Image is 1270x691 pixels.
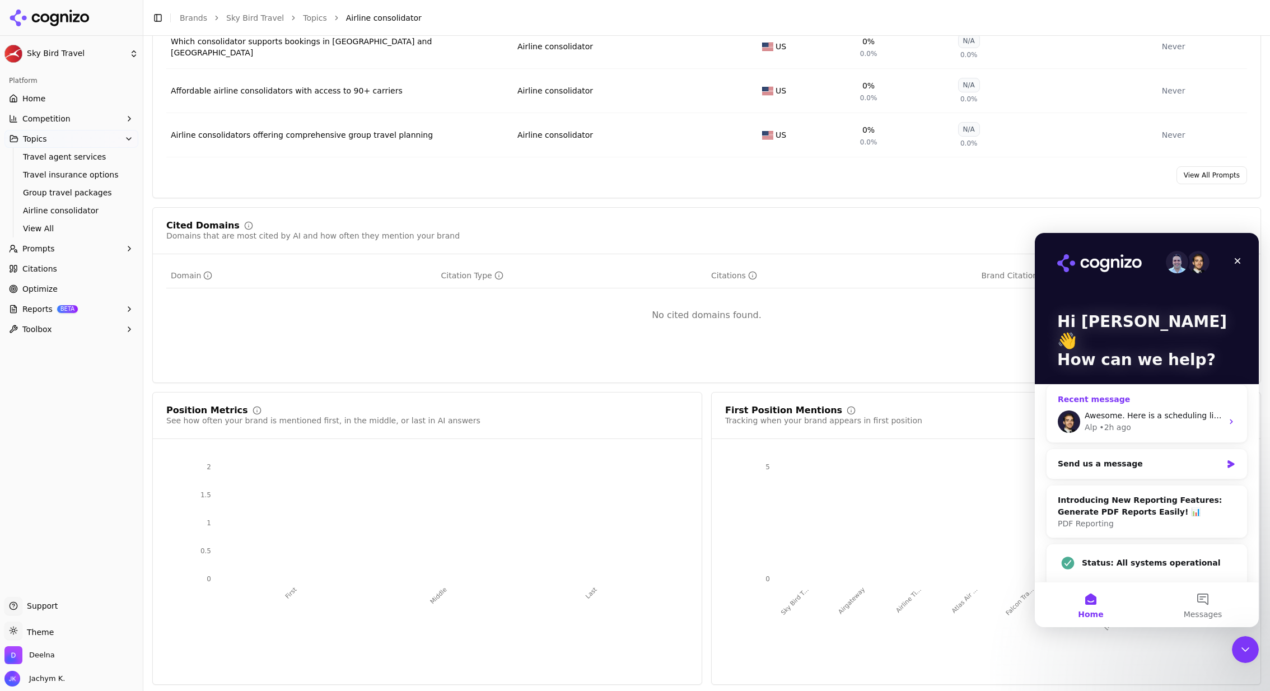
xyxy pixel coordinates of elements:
a: Citations [4,260,138,278]
div: Citations [711,270,757,281]
div: Introducing New Reporting Features: Generate PDF Reports Easily! 📊 [23,262,201,285]
span: Travel agent services [23,151,120,162]
tspan: Atlas Air ... [950,586,979,614]
div: Data table [166,263,1247,342]
a: Topics [303,12,327,24]
div: Affordable airline consolidators with access to 90+ carriers [171,85,508,96]
div: 0% [862,124,875,136]
span: Reports [22,304,53,315]
a: Airline consolidator [517,41,593,52]
a: Brands [180,13,207,22]
a: Optimize [4,280,138,298]
div: Status: All systems operational [47,324,201,336]
div: Platform [4,72,138,90]
span: 0.0% [960,139,978,148]
div: 0% [862,36,875,47]
iframe: Intercom live chat [1232,636,1259,663]
img: Deelna [4,646,22,664]
span: Sky Bird Travel [27,49,125,59]
a: Airline consolidator [517,129,593,141]
button: Open organization switcher [4,646,55,664]
a: Airline consolidator [517,85,593,96]
div: N/A [958,34,980,48]
span: Theme [22,628,54,637]
span: Travel insurance options [23,169,120,180]
button: Messages [112,349,224,394]
iframe: Intercom live chat [1035,233,1259,627]
span: PDF Reporting [23,286,79,295]
span: Competition [22,113,71,124]
tspan: 5 [765,463,770,471]
span: 0.0% [960,50,978,59]
span: Jachym K. [25,674,65,684]
th: domain [166,263,437,288]
a: Airline consolidators offering comprehensive group travel planning [171,129,508,141]
a: Home [4,90,138,108]
span: Home [22,93,45,104]
span: BETA [57,305,78,313]
div: 0% [862,80,875,91]
div: Status: All systems operational [12,311,212,349]
span: Airline consolidator [23,205,120,216]
a: View All [18,221,125,236]
tspan: 1 [207,519,211,527]
tspan: Sky Bird T... [779,586,810,617]
span: US [776,85,786,96]
tspan: 2 [207,463,211,471]
div: Citation Type [441,270,503,281]
span: 0.0% [860,138,877,147]
div: Brand Citations [982,270,1053,281]
a: Which consolidator supports bookings in [GEOGRAPHIC_DATA] and [GEOGRAPHIC_DATA] [171,36,508,58]
button: Prompts [4,240,138,258]
th: brandCitationCount [977,263,1248,288]
span: View All [23,223,120,234]
tspan: Last [584,585,599,600]
div: N/A [958,122,980,137]
div: Close [193,18,213,38]
div: See how often your brand is mentioned first, in the middle, or last in AI answers [166,415,480,426]
nav: breadcrumb [180,12,1239,24]
span: Prompts [22,243,55,254]
a: Group travel packages [18,185,125,200]
div: Cited Domains [166,221,240,230]
button: Open user button [4,671,65,687]
img: US flag [762,87,773,95]
span: Optimize [22,283,58,295]
tspan: First [284,585,298,600]
span: 0.0% [960,95,978,104]
span: Awesome. Here is a scheduling link to book some time: Meet with [PERSON_NAME] [50,178,376,187]
a: View All Prompts [1176,166,1247,184]
a: Travel insurance options [18,167,125,183]
img: Sky Bird Travel [4,45,22,63]
button: Toolbox [4,320,138,338]
a: Travel agent services [18,149,125,165]
tspan: Airline Ti... [894,586,922,614]
span: Deelna [29,650,55,660]
span: Home [43,377,68,385]
tspan: Airgateway [837,586,866,615]
tspan: Middle [429,586,449,605]
a: Sky Bird Travel [226,12,284,24]
a: Airline consolidator [18,203,125,218]
div: Never [1162,129,1243,141]
button: ReportsBETA [4,300,138,318]
div: Alp [50,189,62,200]
span: US [776,129,786,141]
img: US flag [762,131,773,139]
span: Group travel packages [23,187,120,198]
th: totalCitationCount [707,263,977,288]
span: Airline consolidator [346,12,422,24]
div: First Position Mentions [725,406,842,415]
tspan: 0.5 [200,547,211,555]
